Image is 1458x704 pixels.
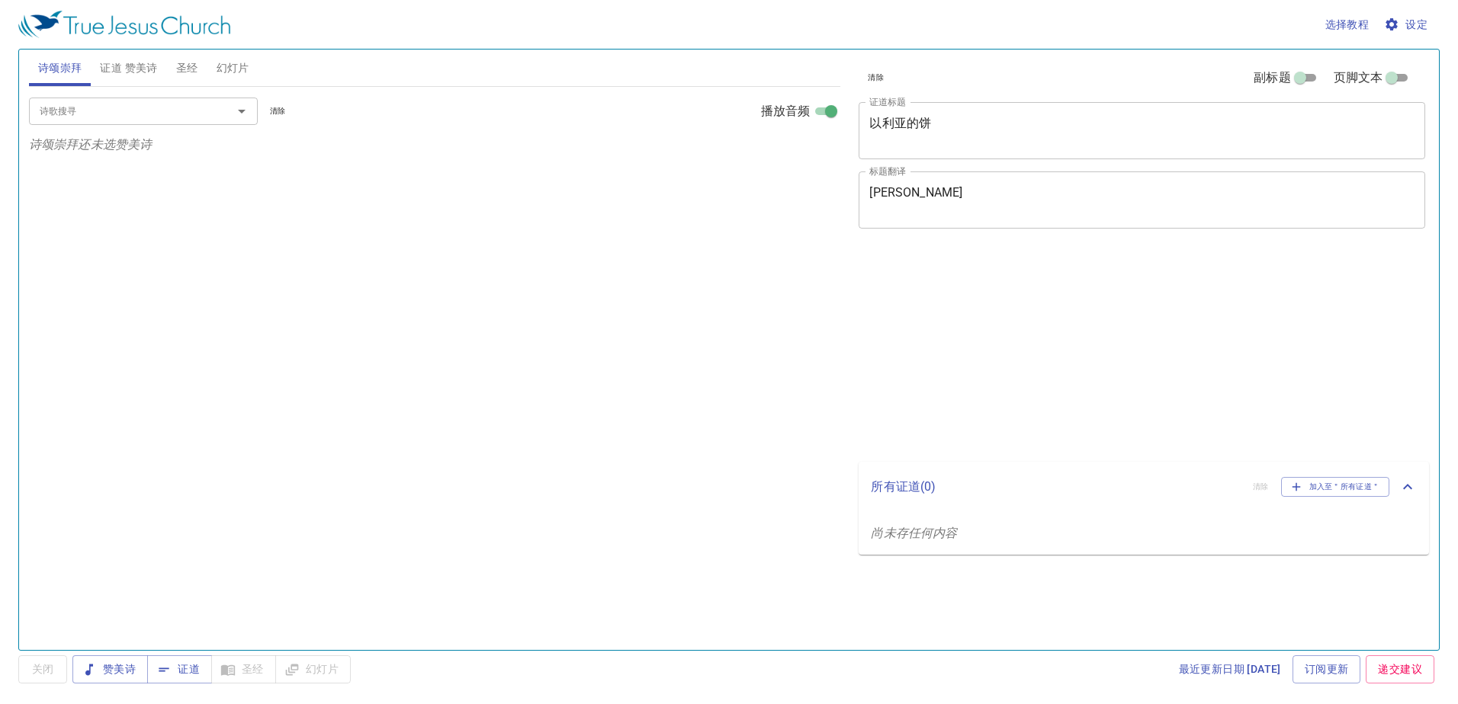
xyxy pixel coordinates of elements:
i: 尚未存任何内容 [871,526,957,540]
a: 订阅更新 [1293,655,1361,683]
button: Open [231,101,252,122]
span: 清除 [868,71,884,85]
span: 加入至＂所有证道＂ [1291,480,1380,494]
span: 清除 [270,104,286,118]
button: 设定 [1381,11,1434,39]
span: 递交建议 [1378,660,1422,679]
span: 证道 赞美诗 [100,59,157,78]
button: 赞美诗 [72,655,148,683]
iframe: from-child [853,245,1314,456]
button: 加入至＂所有证道＂ [1281,477,1390,497]
p: 所有证道 ( 0 ) [871,478,1241,496]
span: 设定 [1387,15,1427,34]
span: 证道 [159,660,200,679]
div: 所有证道(0)清除加入至＂所有证道＂ [859,462,1429,512]
textarea: [PERSON_NAME] [869,185,1415,214]
i: 诗颂崇拜还未选赞美诗 [29,137,153,152]
button: 清除 [261,102,295,120]
span: 页脚文本 [1334,69,1383,87]
a: 递交建议 [1366,655,1434,683]
span: 播放音频 [761,102,811,120]
span: 副标题 [1254,69,1290,87]
a: 最近更新日期 [DATE] [1173,655,1287,683]
button: 清除 [859,69,893,87]
span: 最近更新日期 [DATE] [1179,660,1281,679]
span: 订阅更新 [1305,660,1349,679]
button: 选择教程 [1319,11,1376,39]
button: 证道 [147,655,212,683]
span: 幻灯片 [217,59,249,78]
span: 选择教程 [1325,15,1370,34]
textarea: 以利亚的饼 [869,116,1415,145]
span: 诗颂崇拜 [38,59,82,78]
img: True Jesus Church [18,11,230,38]
span: 圣经 [176,59,198,78]
span: 赞美诗 [85,660,136,679]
